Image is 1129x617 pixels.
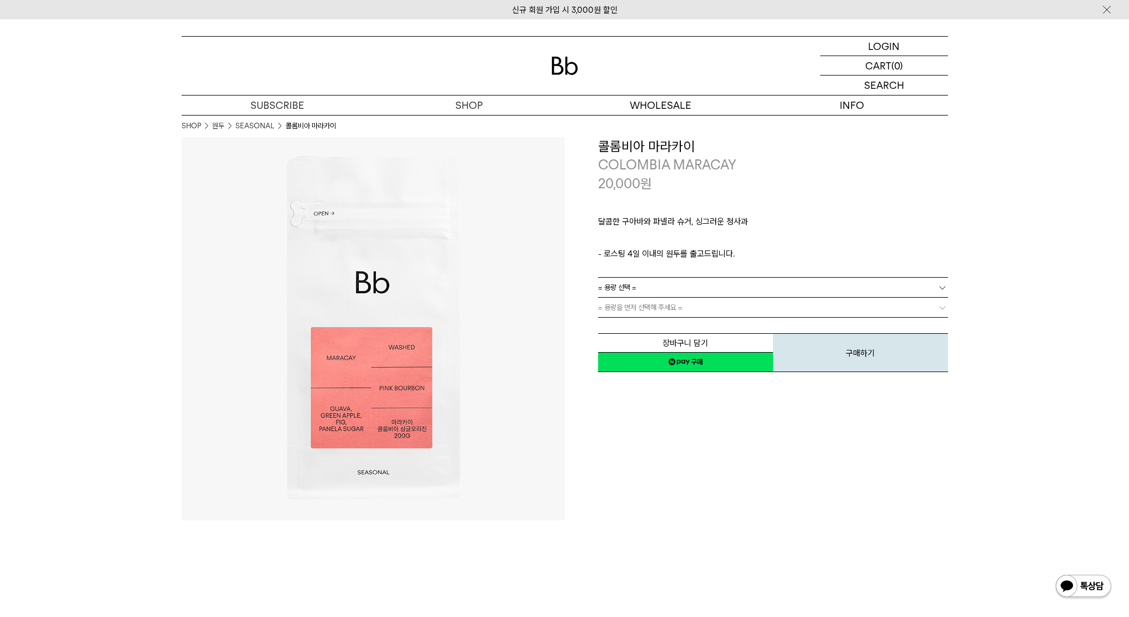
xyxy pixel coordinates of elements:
[182,137,565,520] img: 콜롬비아 마라카이
[820,56,948,76] a: CART (0)
[868,37,900,56] p: LOGIN
[598,234,948,247] p: ㅤ
[373,96,565,115] a: SHOP
[598,298,683,317] span: = 용량을 먼저 선택해 주세요 =
[182,96,373,115] a: SUBSCRIBE
[598,247,948,260] p: - 로스팅 4일 이내의 원두를 출고드립니다.
[565,96,756,115] p: WHOLESALE
[865,56,891,75] p: CART
[212,121,224,132] a: 원두
[598,137,948,156] h3: 콜롬비아 마라카이
[820,37,948,56] a: LOGIN
[512,5,618,15] a: 신규 회원 가입 시 3,000원 할인
[598,215,948,234] p: 달콤한 구아바와 파넬라 슈거, 싱그러운 청사과
[891,56,903,75] p: (0)
[182,121,201,132] a: SHOP
[598,278,636,297] span: = 용량 선택 =
[598,174,652,193] p: 20,000
[598,333,773,353] button: 장바구니 담기
[551,57,578,75] img: 로고
[598,352,773,372] a: 새창
[773,333,948,372] button: 구매하기
[285,121,336,132] li: 콜롬비아 마라카이
[640,175,652,192] span: 원
[235,121,274,132] a: SEASONAL
[598,155,948,174] p: COLOMBIA MARACAY
[756,96,948,115] p: INFO
[1055,574,1112,600] img: 카카오톡 채널 1:1 채팅 버튼
[864,76,904,95] p: SEARCH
